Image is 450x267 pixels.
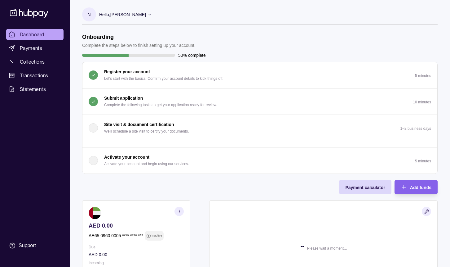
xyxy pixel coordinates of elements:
[6,29,64,40] a: Dashboard
[410,185,431,190] span: Add funds
[82,147,437,174] button: Activate your account Activate your account and begin using our services.5 minutes
[82,141,437,147] div: Site visit & document certification We'll schedule a site visit to certify your documents.1–2 bus...
[104,128,189,135] p: We'll schedule a site visit to certify your documents.
[82,88,437,115] button: Submit application Complete the following tasks to get your application ready for review.10 minutes
[99,11,146,18] p: Hello, [PERSON_NAME]
[89,260,184,266] p: Incoming
[20,58,45,66] span: Collections
[104,95,143,102] p: Submit application
[6,70,64,81] a: Transactions
[104,154,149,161] p: Activate your account
[415,159,431,163] p: 5 minutes
[6,56,64,67] a: Collections
[6,239,64,252] a: Support
[82,62,437,88] button: Register your account Let's start with the basics. Confirm your account details to kick things of...
[20,31,44,38] span: Dashboard
[82,42,196,49] p: Complete the steps below to finish setting up your account.
[104,161,189,167] p: Activate your account and begin using our services.
[82,115,437,141] button: Site visit & document certification We'll schedule a site visit to certify your documents.1–2 bus...
[82,34,196,40] h1: Onboarding
[19,242,36,249] div: Support
[89,222,184,229] p: AED 0.00
[415,74,431,78] p: 5 minutes
[104,121,174,128] p: Site visit & document certification
[413,100,431,104] p: 10 minutes
[20,44,42,52] span: Payments
[395,180,438,194] button: Add funds
[104,68,150,75] p: Register your account
[152,232,162,239] p: Inactive
[89,251,184,258] p: AED 0.00
[178,52,206,59] p: 50% complete
[345,185,385,190] span: Payment calculator
[6,84,64,95] a: Statements
[89,244,184,251] p: Due
[104,102,217,108] p: Complete the following tasks to get your application ready for review.
[87,11,90,18] p: N
[6,43,64,54] a: Payments
[339,180,391,194] button: Payment calculator
[20,72,48,79] span: Transactions
[89,207,101,219] img: ae
[307,245,347,252] p: Please wait a moment…
[104,75,223,82] p: Let's start with the basics. Confirm your account details to kick things off.
[20,85,46,93] span: Statements
[400,126,431,131] p: 1–2 business days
